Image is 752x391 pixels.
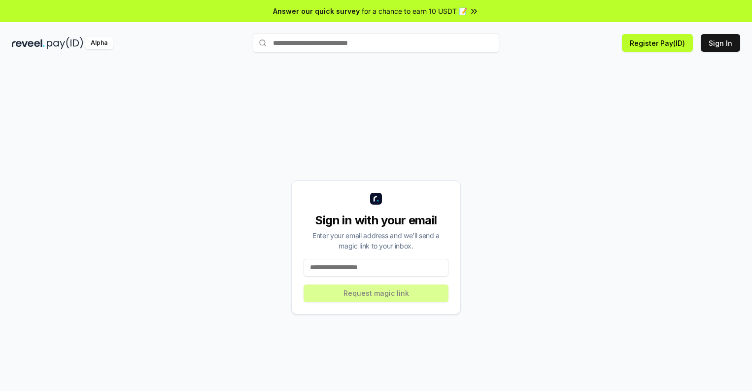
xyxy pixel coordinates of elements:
img: logo_small [370,193,382,205]
div: Sign in with your email [304,213,448,228]
img: pay_id [47,37,83,49]
div: Enter your email address and we’ll send a magic link to your inbox. [304,230,448,251]
button: Register Pay(ID) [622,34,693,52]
span: for a chance to earn 10 USDT 📝 [362,6,467,16]
button: Sign In [701,34,740,52]
div: Alpha [85,37,113,49]
img: reveel_dark [12,37,45,49]
span: Answer our quick survey [273,6,360,16]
